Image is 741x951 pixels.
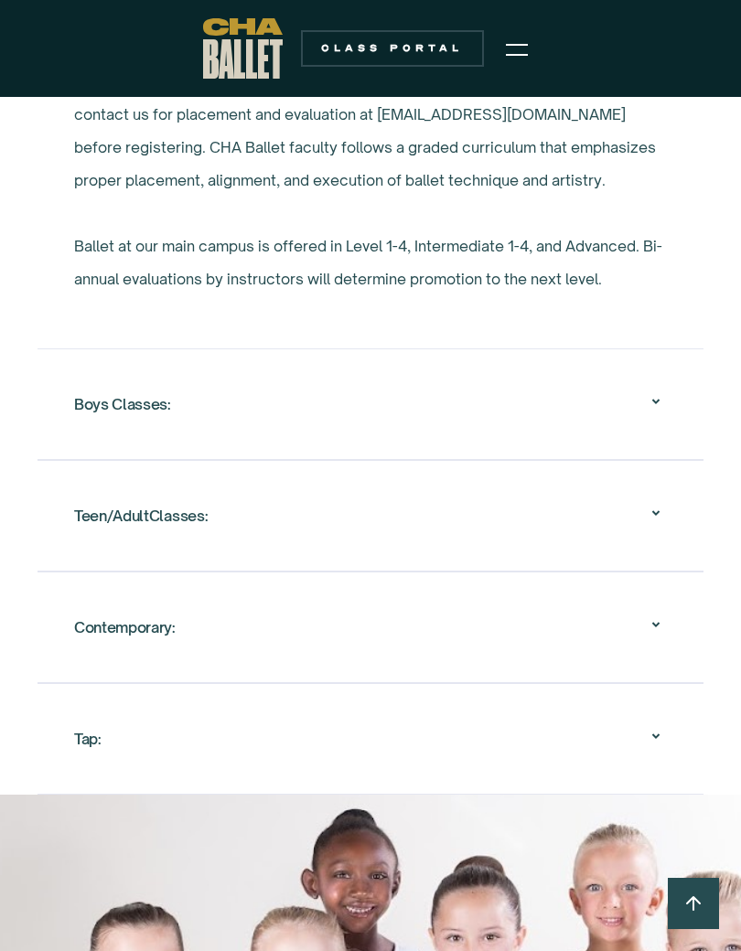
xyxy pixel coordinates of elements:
[74,65,667,323] nav: Level 2-Advanced:
[74,499,208,532] div: Teen/AdultClasses:
[74,388,171,421] div: Boys Classes:
[301,30,484,67] a: Class Portal
[74,598,667,657] div: Contemporary:
[74,486,667,545] div: Teen/AdultClasses:
[74,375,667,433] div: Boys Classes:
[74,65,667,295] p: Placement in these levels is by instructor permission only. New families should contact us for pl...
[312,41,473,56] div: Class Portal
[74,710,667,768] div: Tap:
[74,611,176,644] div: Contemporary:
[203,18,283,79] a: home
[495,26,539,71] div: menu
[74,722,102,755] div: Tap:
